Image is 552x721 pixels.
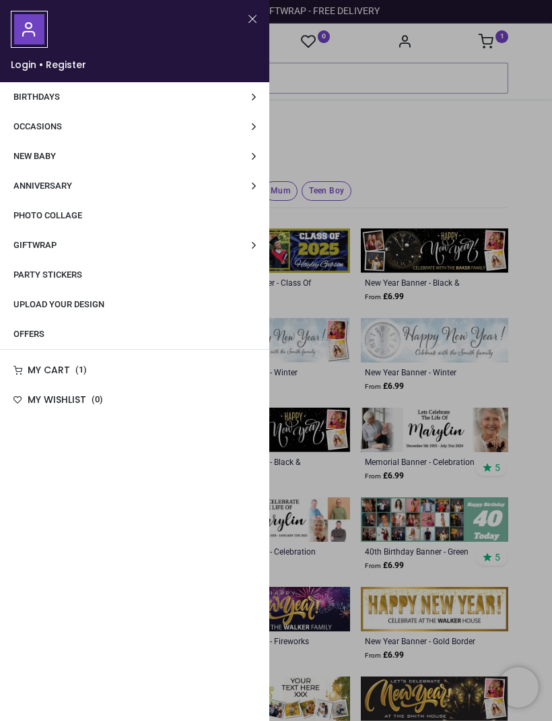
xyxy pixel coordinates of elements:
[13,151,56,161] span: New Baby
[13,121,62,131] span: Occasions
[39,58,43,71] span: •
[13,92,60,102] span: Birthdays
[13,240,57,250] span: Giftwrap
[11,58,86,71] a: Login•Register
[13,181,72,191] span: Anniversary
[246,11,258,28] button: Close
[498,667,539,708] iframe: Brevo live chat
[75,364,87,376] span: ( )
[13,299,104,309] span: Upload Your Design
[79,365,83,375] span: 1
[95,394,100,404] span: 0
[13,210,82,220] span: Photo Collage
[13,270,82,280] span: Party Stickers
[28,394,86,407] h6: My Wishlist
[13,329,44,339] span: Offers
[92,394,103,406] span: ( )
[28,364,70,377] h6: My Cart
